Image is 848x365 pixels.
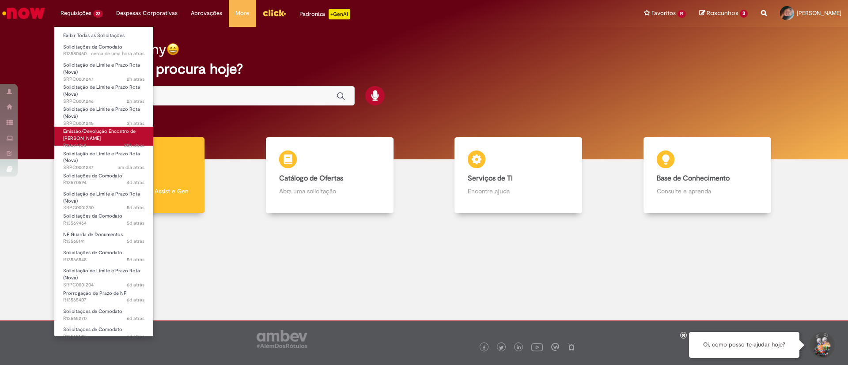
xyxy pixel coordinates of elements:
[127,256,144,263] span: 5d atrás
[127,297,144,303] time: 25/09/2025 09:28:52
[63,44,122,50] span: Solicitações de Comodato
[482,346,486,350] img: logo_footer_facebook.png
[127,204,144,211] time: 26/09/2025 11:42:10
[54,31,153,41] a: Exibir Todas as Solicitações
[689,332,799,358] div: Oi, como posso te ajudar hoje?
[127,333,144,340] time: 25/09/2025 08:43:45
[76,61,772,77] h2: O que você procura hoje?
[127,238,144,245] span: 5d atrás
[127,220,144,226] time: 26/09/2025 09:45:29
[740,10,748,18] span: 3
[127,282,144,288] span: 6d atrás
[63,151,140,164] span: Solicitação de Limite e Prazo Rota (Nova)
[678,10,686,18] span: 19
[63,173,122,179] span: Solicitações de Comodato
[63,256,144,263] span: R13566848
[63,76,144,83] span: SRPC0001247
[127,98,144,105] span: 2h atrás
[124,142,144,149] time: 29/09/2025 15:32:19
[63,308,122,315] span: Solicitações de Comodato
[63,249,122,256] span: Solicitações de Comodato
[54,105,153,124] a: Aberto SRPC0001245 : Solicitação de Limite e Prazo Rota (Nova)
[63,179,144,186] span: R13570594
[63,62,140,75] span: Solicitação de Limite e Prazo Rota (Nova)
[1,4,46,22] img: ServiceNow
[127,315,144,322] time: 25/09/2025 09:04:26
[127,297,144,303] span: 6d atrás
[191,9,222,18] span: Aprovações
[63,220,144,227] span: R13569464
[127,238,144,245] time: 25/09/2025 17:11:49
[63,120,144,127] span: SRPC0001245
[499,346,503,350] img: logo_footer_twitter.png
[54,289,153,305] a: Aberto R13565407 : Prorrogação de Prazo de NF
[63,326,122,333] span: Solicitações de Comodato
[63,282,144,289] span: SRPC0001204
[61,9,91,18] span: Requisições
[54,26,154,337] ul: Requisições
[54,83,153,102] a: Aberto SRPC0001246 : Solicitação de Limite e Prazo Rota (Nova)
[54,171,153,188] a: Aberto R13570594 : Solicitações de Comodato
[551,343,559,351] img: logo_footer_workplace.png
[127,282,144,288] time: 25/09/2025 09:49:20
[568,343,575,351] img: logo_footer_naosei.png
[657,174,730,183] b: Base de Conhecimento
[54,307,153,323] a: Aberto R13565270 : Solicitações de Comodato
[279,187,380,196] p: Abra uma solicitação
[531,341,543,353] img: logo_footer_youtube.png
[63,191,140,204] span: Solicitação de Limite e Prazo Rota (Nova)
[54,60,153,79] a: Aberto SRPC0001247 : Solicitação de Limite e Prazo Rota (Nova)
[651,9,676,18] span: Favoritos
[127,333,144,340] span: 6d atrás
[657,187,758,196] p: Consulte e aprenda
[54,266,153,285] a: Aberto SRPC0001204 : Solicitação de Limite e Prazo Rota (Nova)
[63,231,123,238] span: NF Guarda de Documentos
[63,84,140,98] span: Solicitação de Limite e Prazo Rota (Nova)
[127,315,144,322] span: 6d atrás
[63,315,144,322] span: R13565270
[127,256,144,263] time: 25/09/2025 14:17:38
[117,164,144,171] span: um dia atrás
[46,137,235,214] a: Tirar dúvidas Tirar dúvidas com Lupi Assist e Gen Ai
[63,142,144,149] span: R13577768
[124,142,144,149] span: 20h atrás
[613,137,802,214] a: Base de Conhecimento Consulte e aprenda
[127,76,144,83] time: 30/09/2025 09:51:46
[167,43,179,56] img: happy-face.png
[117,164,144,171] time: 29/09/2025 08:51:34
[93,10,103,18] span: 22
[127,120,144,127] time: 30/09/2025 08:39:54
[127,220,144,226] span: 5d atrás
[127,204,144,211] span: 5d atrás
[257,330,307,348] img: logo_footer_ambev_rotulo_gray.png
[63,333,144,340] span: R13565182
[127,179,144,186] span: 4d atrás
[808,332,835,358] button: Iniciar Conversa de Suporte
[424,137,613,214] a: Serviços de TI Encontre ajuda
[54,248,153,264] a: Aberto R13566848 : Solicitações de Comodato
[63,267,140,281] span: Solicitação de Limite e Prazo Rota (Nova)
[468,174,513,183] b: Serviços de TI
[517,345,521,350] img: logo_footer_linkedin.png
[116,9,178,18] span: Despesas Corporativas
[279,174,343,183] b: Catálogo de Ofertas
[707,9,738,17] span: Rascunhos
[91,50,144,57] span: cerca de uma hora atrás
[63,106,140,120] span: Solicitação de Limite e Prazo Rota (Nova)
[54,211,153,228] a: Aberto R13569464 : Solicitações de Comodato
[54,189,153,208] a: Aberto SRPC0001230 : Solicitação de Limite e Prazo Rota (Nova)
[54,325,153,341] a: Aberto R13565182 : Solicitações de Comodato
[797,9,841,17] span: [PERSON_NAME]
[63,98,144,105] span: SRPC0001246
[63,50,144,57] span: R13580460
[63,128,136,142] span: Emissão/Devolução Encontro de [PERSON_NAME]
[63,204,144,211] span: SRPC0001230
[54,149,153,168] a: Aberto SRPC0001237 : Solicitação de Limite e Prazo Rota (Nova)
[54,42,153,59] a: Aberto R13580460 : Solicitações de Comodato
[699,9,748,18] a: Rascunhos
[262,6,286,19] img: click_logo_yellow_360x200.png
[468,187,569,196] p: Encontre ajuda
[54,230,153,246] a: Aberto R13568141 : NF Guarda de Documentos
[127,179,144,186] time: 26/09/2025 13:29:12
[329,9,350,19] p: +GenAi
